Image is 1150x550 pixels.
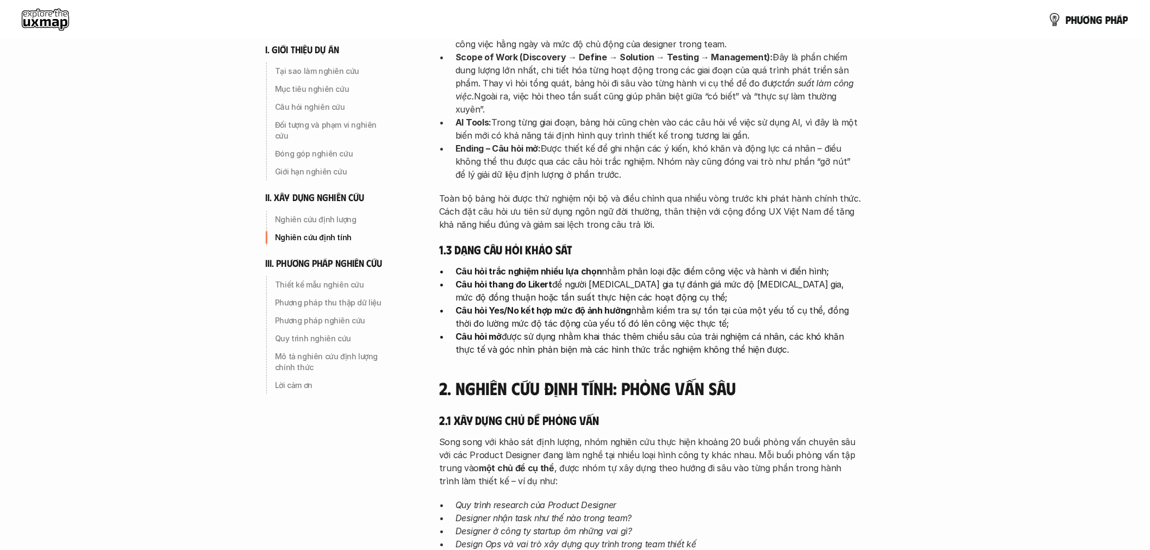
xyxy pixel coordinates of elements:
[1090,14,1096,26] span: n
[265,330,396,347] a: Quy trình nghiên cứu
[455,512,632,523] em: Designer nhận task như thế nào trong team?
[265,229,396,246] a: Nghiên cứu định tính
[265,163,396,180] a: Giới hạn nghiên cứu
[439,412,863,428] h5: 2.1 Xây dựng chủ đề phỏng vấn
[1066,14,1071,26] span: p
[455,279,552,290] strong: Câu hỏi thang đo Likert
[275,380,391,391] p: Lời cảm ơn
[455,331,502,342] strong: Câu hỏi mở
[1111,14,1117,26] span: h
[265,294,396,311] a: Phương pháp thu thập dữ liệu
[265,43,339,56] h6: i. giới thiệu dự án
[265,312,396,329] a: Phương pháp nghiên cứu
[265,348,396,376] a: Mô tả nghiên cứu định lượng chính thức
[275,84,391,95] p: Mục tiêu nghiên cứu
[265,145,396,162] a: Đóng góp nghiên cứu
[439,378,863,398] h4: 2. Nghiên cứu định tính: Phỏng vấn sâu
[1083,14,1090,26] span: ơ
[439,192,863,231] p: Toàn bộ bảng hỏi được thử nghiệm nội bộ và điều chỉnh qua nhiều vòng trước khi phát hành chính th...
[1096,14,1103,26] span: g
[455,305,631,316] strong: Câu hỏi Yes/No kết hợp mức độ ảnh hưởng
[265,80,396,98] a: Mục tiêu nghiên cứu
[455,51,863,116] p: Đây là phần chiếm dung lượng lớn nhất, chi tiết hóa từng hoạt động trong các giai đoạn của quá tr...
[455,266,602,277] strong: Câu hỏi trắc nghiệm nhiều lựa chọn
[275,148,391,159] p: Đóng góp nghiên cứu
[1105,14,1111,26] span: p
[265,191,364,204] h6: ii. xây dựng nghiên cứu
[265,257,383,270] h6: iii. phương pháp nghiên cứu
[455,117,491,128] strong: AI Tools:
[275,351,391,373] p: Mô tả nghiên cứu định lượng chính thức
[275,315,391,326] p: Phương pháp nghiên cứu
[455,526,632,536] em: Designer ở công ty startup ôm những vai gì?
[275,279,391,290] p: Thiết kế mẫu nghiên cứu
[479,462,554,473] strong: một chủ đề cụ thể
[275,120,391,141] p: Đối tượng và phạm vi nghiên cứu
[455,142,863,181] p: Được thiết kế để ghi nhận các ý kiến, khó khăn và động lực cá nhân – điều không thể thu được qua ...
[265,62,396,80] a: Tại sao làm nghiên cứu
[455,499,616,510] em: Quy trình research của Product Designer
[275,66,391,77] p: Tại sao làm nghiên cứu
[455,304,863,330] p: nhằm kiểm tra sự tồn tại của một yếu tố cụ thể, đồng thời đo lường mức độ tác động của yếu tố đó ...
[265,98,396,116] a: Câu hỏi nghiên cứu
[1048,9,1128,30] a: phươngpháp
[265,116,396,145] a: Đối tượng và phạm vi nghiên cứu
[439,435,863,487] p: Song song với khảo sát định lượng, nhóm nghiên cứu thực hiện khoảng 20 buổi phỏng vấn chuyên sâu ...
[275,102,391,112] p: Câu hỏi nghiên cứu
[1071,14,1077,26] span: h
[455,539,696,549] em: Design Ops và vai trò xây dựng quy trình trong team thiết kế
[275,333,391,344] p: Quy trình nghiên cứu
[275,297,391,308] p: Phương pháp thu thập dữ liệu
[1077,14,1083,26] span: ư
[275,214,391,225] p: Nghiên cứu định lượng
[455,278,863,304] p: để người [MEDICAL_DATA] gia tự đánh giá mức độ [MEDICAL_DATA] gia, mức độ đồng thuận hoặc tần suấ...
[455,116,863,142] p: Trong từng giai đoạn, bảng hỏi cũng chèn vào các câu hỏi về việc sử dụng AI, vì đây là một biến m...
[455,330,863,356] p: được sử dụng nhằm khai thác thêm chiều sâu của trải nghiệm cá nhân, các khó khăn thực tế và góc n...
[275,232,391,243] p: Nghiên cứu định tính
[265,276,396,293] a: Thiết kế mẫu nghiên cứu
[1117,14,1123,26] span: á
[455,52,773,62] strong: Scope of Work (Discovery → Define → Solution → Testing → Management):
[265,211,396,228] a: Nghiên cứu định lượng
[275,166,391,177] p: Giới hạn nghiên cứu
[265,377,396,394] a: Lời cảm ơn
[1123,14,1128,26] span: p
[455,265,863,278] p: nhằm phân loại đặc điểm công việc và hành vi điển hình;
[439,242,863,257] h5: 1.3 Dạng câu hỏi khảo sát
[455,143,541,154] strong: Ending – Câu hỏi mở:
[455,78,857,102] em: tần suất làm công việc.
